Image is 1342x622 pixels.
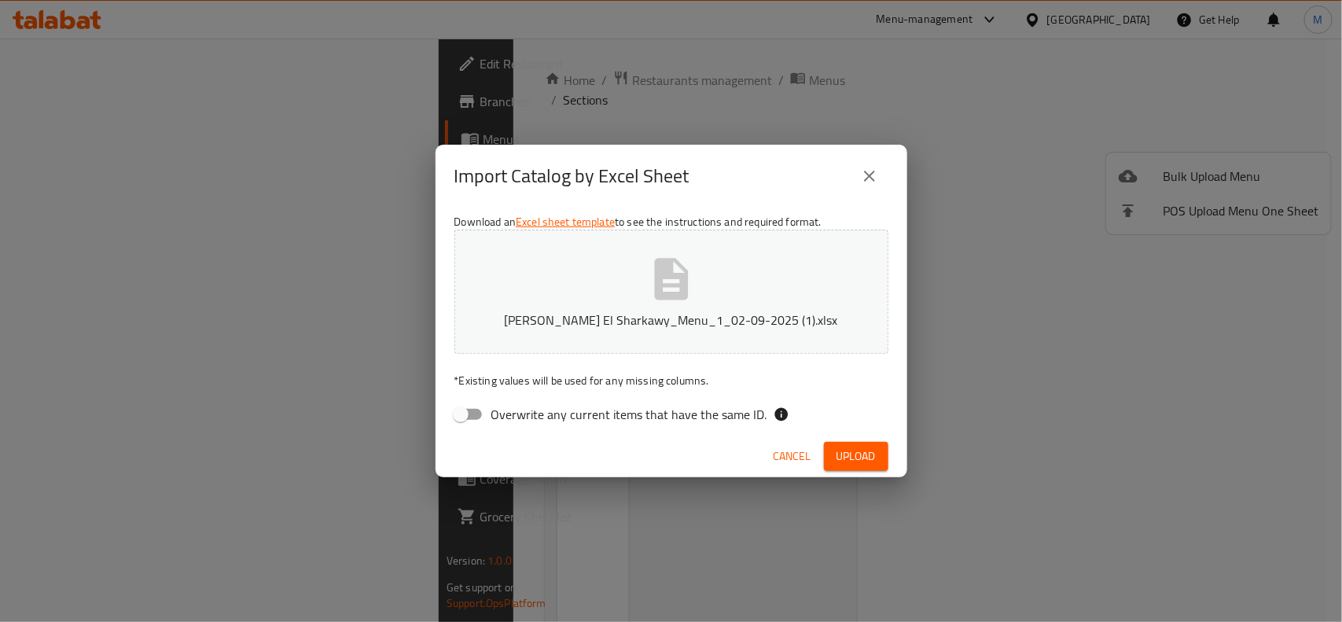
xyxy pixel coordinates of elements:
[516,212,615,232] a: Excel sheet template
[824,442,888,471] button: Upload
[774,447,811,466] span: Cancel
[767,442,818,471] button: Cancel
[851,157,888,195] button: close
[836,447,876,466] span: Upload
[491,405,767,424] span: Overwrite any current items that have the same ID.
[454,373,888,388] p: Existing values will be used for any missing columns.
[479,311,864,329] p: [PERSON_NAME] El Sharkawy_Menu_1_02-09-2025 (1).xlsx
[454,230,888,354] button: [PERSON_NAME] El Sharkawy_Menu_1_02-09-2025 (1).xlsx
[454,164,689,189] h2: Import Catalog by Excel Sheet
[436,208,907,436] div: Download an to see the instructions and required format.
[774,407,789,422] svg: If the overwrite option isn't selected, then the items that match an existing ID will be ignored ...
